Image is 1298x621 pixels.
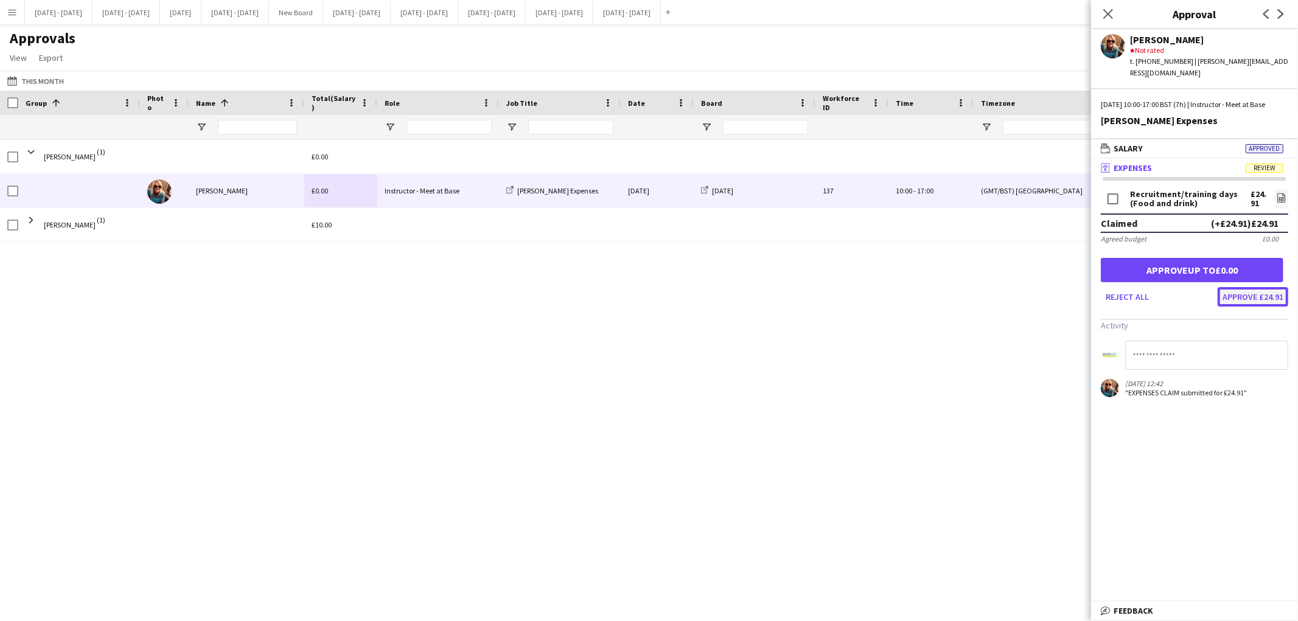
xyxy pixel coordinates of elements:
div: Not rated [1130,45,1288,56]
button: [DATE] [160,1,201,24]
div: "EXPENSES CLAIM submitted for £24.91" [1125,388,1247,397]
span: £10.00 [312,220,332,229]
span: Name [196,99,215,108]
span: - [913,186,916,195]
span: Date [628,99,645,108]
img: Justine Holcombe [147,179,172,204]
input: Role Filter Input [406,120,492,134]
span: View [10,52,27,63]
span: Role [385,99,400,108]
button: Open Filter Menu [981,122,992,133]
span: [PERSON_NAME] [44,140,96,174]
span: Export [39,52,63,63]
span: Feedback [1114,605,1153,616]
button: Open Filter Menu [385,122,396,133]
div: [PERSON_NAME] [1130,34,1288,45]
span: total(Salary) [312,94,355,112]
div: Claimed [1101,217,1137,229]
mat-expansion-panel-header: Feedback [1091,602,1298,620]
a: Export [34,50,68,66]
div: ExpensesReview [1091,177,1298,413]
div: 137 [815,174,888,207]
mat-expansion-panel-header: SalaryApproved [1091,139,1298,158]
button: Open Filter Menu [506,122,517,133]
span: £0.00 [312,152,328,161]
div: t. [PHONE_NUMBER] | [PERSON_NAME][EMAIL_ADDRESS][DOMAIN_NAME] [1130,56,1288,78]
input: Name Filter Input [218,120,297,134]
span: Photo [147,94,167,112]
span: Board [701,99,722,108]
button: [DATE] - [DATE] [526,1,593,24]
a: [PERSON_NAME] Expenses [506,186,598,195]
button: Approve £24.91 [1218,287,1288,307]
h3: Approval [1091,6,1298,22]
button: Approveup to£0.00 [1101,258,1283,282]
button: [DATE] - [DATE] [458,1,526,24]
div: [DATE] 12:42 [1125,379,1247,388]
div: [PERSON_NAME] [189,174,304,207]
span: Workforce ID [823,94,867,112]
div: [DATE] [621,174,694,207]
button: This Month [5,74,66,88]
button: [DATE] - [DATE] [323,1,391,24]
div: £0.00 [1262,234,1279,243]
input: Board Filter Input [723,120,808,134]
a: View [5,50,32,66]
span: Job Title [506,99,537,108]
button: [DATE] - [DATE] [92,1,160,24]
span: [PERSON_NAME] Expenses [517,186,598,195]
span: Review [1246,164,1283,173]
div: £24.91 [1251,190,1268,208]
span: [DATE] [712,186,733,195]
button: [DATE] - [DATE] [391,1,458,24]
button: [DATE] - [DATE] [593,1,661,24]
span: Expenses [1114,162,1152,173]
h3: Activity [1101,320,1288,331]
button: Reject all [1101,287,1154,307]
button: New Board [269,1,323,24]
div: Agreed budget [1101,234,1146,243]
span: Salary [1114,143,1143,154]
mat-expansion-panel-header: ExpensesReview [1091,159,1298,177]
div: Recruitment/training days (Food and drink) [1130,190,1251,208]
span: Timezone [981,99,1015,108]
span: (1) [97,140,105,164]
span: Approved [1246,144,1283,153]
div: (GMT/BST) [GEOGRAPHIC_DATA] [974,174,1114,207]
span: 17:00 [917,186,933,195]
button: [DATE] - [DATE] [25,1,92,24]
span: 10:00 [896,186,912,195]
div: Instructor - Meet at Base [377,174,499,207]
div: (+£24.91) £24.91 [1211,217,1279,229]
span: £0.00 [312,186,328,195]
app-user-avatar: Justine Holcombe [1101,379,1119,397]
span: [PERSON_NAME] [44,208,96,242]
button: Open Filter Menu [701,122,712,133]
a: [DATE] [701,186,733,195]
span: Group [26,99,47,108]
div: [DATE] 10:00-17:00 BST (7h) | Instructor - Meet at Base [1101,99,1288,110]
input: Timezone Filter Input [1003,120,1106,134]
div: [PERSON_NAME] Expenses [1101,115,1288,126]
input: Job Title Filter Input [528,120,613,134]
span: (1) [97,208,105,232]
button: Open Filter Menu [196,122,207,133]
span: Time [896,99,913,108]
button: [DATE] - [DATE] [201,1,269,24]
